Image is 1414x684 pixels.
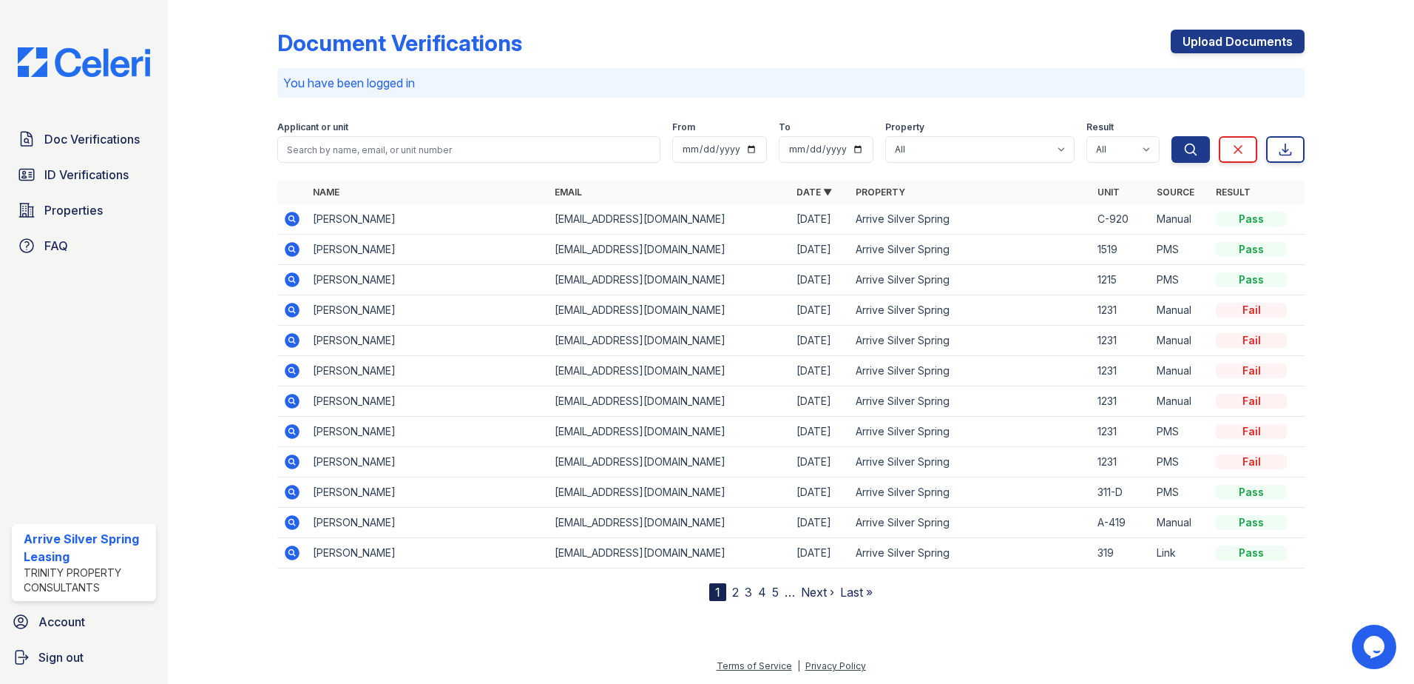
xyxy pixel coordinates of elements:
label: From [672,121,695,133]
td: [PERSON_NAME] [307,538,549,569]
label: Result [1086,121,1114,133]
button: Sign out [6,643,162,672]
a: 3 [745,585,752,600]
td: [PERSON_NAME] [307,295,549,326]
a: Source [1157,187,1194,198]
div: Pass [1216,242,1287,257]
td: [PERSON_NAME] [307,477,549,508]
a: 2 [732,585,739,600]
td: C-920 [1092,204,1151,235]
td: Manual [1151,295,1210,326]
a: FAQ [12,231,156,261]
td: [PERSON_NAME] [307,508,549,538]
a: 4 [758,585,766,600]
a: Date ▼ [796,187,832,198]
td: A-419 [1092,508,1151,538]
span: Properties [44,201,103,219]
a: Name [313,187,339,198]
td: 1215 [1092,265,1151,295]
td: PMS [1151,235,1210,265]
td: Arrive Silver Spring [850,477,1092,508]
div: Pass [1216,485,1287,500]
td: [EMAIL_ADDRESS][DOMAIN_NAME] [549,204,791,235]
td: [PERSON_NAME] [307,356,549,386]
div: Pass [1216,515,1287,530]
div: Document Verifications [277,30,522,56]
td: [DATE] [791,477,850,508]
td: Arrive Silver Spring [850,417,1092,447]
td: [EMAIL_ADDRESS][DOMAIN_NAME] [549,326,791,356]
td: Arrive Silver Spring [850,204,1092,235]
td: 1231 [1092,356,1151,386]
td: Arrive Silver Spring [850,326,1092,356]
label: To [779,121,791,133]
td: [DATE] [791,265,850,295]
div: Fail [1216,394,1287,409]
div: 1 [709,583,726,601]
td: 1231 [1092,447,1151,477]
div: Fail [1216,333,1287,348]
td: [EMAIL_ADDRESS][DOMAIN_NAME] [549,447,791,477]
td: [EMAIL_ADDRESS][DOMAIN_NAME] [549,386,791,417]
td: [EMAIL_ADDRESS][DOMAIN_NAME] [549,508,791,538]
span: Doc Verifications [44,130,140,148]
td: [DATE] [791,508,850,538]
td: Arrive Silver Spring [850,386,1092,417]
iframe: chat widget [1352,625,1399,669]
img: CE_Logo_Blue-a8612792a0a2168367f1c8372b55b34899dd931a85d93a1a3d3e32e68fde9ad4.png [6,47,162,77]
td: PMS [1151,417,1210,447]
td: [PERSON_NAME] [307,417,549,447]
a: Property [856,187,905,198]
div: Fail [1216,424,1287,439]
td: Manual [1151,386,1210,417]
span: Account [38,613,85,631]
td: [EMAIL_ADDRESS][DOMAIN_NAME] [549,295,791,326]
td: [EMAIL_ADDRESS][DOMAIN_NAME] [549,235,791,265]
span: FAQ [44,237,68,255]
div: Fail [1216,455,1287,469]
td: [EMAIL_ADDRESS][DOMAIN_NAME] [549,417,791,447]
a: Next › [801,585,834,600]
a: 5 [772,585,779,600]
td: Manual [1151,326,1210,356]
td: [DATE] [791,204,850,235]
a: Privacy Policy [805,660,866,671]
td: [DATE] [791,386,850,417]
div: Pass [1216,212,1287,227]
td: Manual [1151,356,1210,386]
td: [PERSON_NAME] [307,326,549,356]
td: 319 [1092,538,1151,569]
span: … [785,583,795,601]
td: [EMAIL_ADDRESS][DOMAIN_NAME] [549,356,791,386]
a: Terms of Service [717,660,792,671]
a: Unit [1097,187,1120,198]
td: Arrive Silver Spring [850,447,1092,477]
a: Doc Verifications [12,124,156,154]
a: Email [555,187,582,198]
td: 1231 [1092,386,1151,417]
td: [PERSON_NAME] [307,386,549,417]
td: Link [1151,538,1210,569]
td: Arrive Silver Spring [850,508,1092,538]
td: [DATE] [791,295,850,326]
td: 1231 [1092,326,1151,356]
label: Applicant or unit [277,121,348,133]
td: [DATE] [791,417,850,447]
td: [EMAIL_ADDRESS][DOMAIN_NAME] [549,538,791,569]
td: [EMAIL_ADDRESS][DOMAIN_NAME] [549,477,791,508]
a: Last » [840,585,873,600]
a: Upload Documents [1171,30,1305,53]
td: Arrive Silver Spring [850,356,1092,386]
span: Sign out [38,648,84,666]
td: [PERSON_NAME] [307,235,549,265]
a: ID Verifications [12,160,156,190]
span: ID Verifications [44,166,129,184]
td: Manual [1151,204,1210,235]
td: Arrive Silver Spring [850,235,1092,265]
td: Arrive Silver Spring [850,265,1092,295]
td: [DATE] [791,326,850,356]
div: Pass [1216,546,1287,560]
a: Result [1216,187,1251,198]
td: Arrive Silver Spring [850,538,1092,569]
div: Arrive Silver Spring Leasing [24,530,150,566]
